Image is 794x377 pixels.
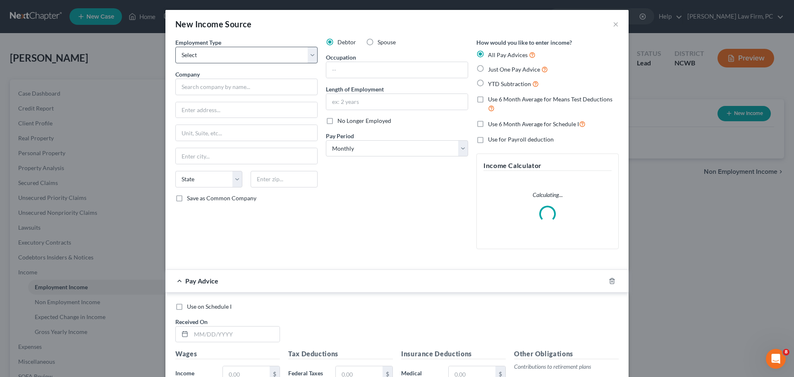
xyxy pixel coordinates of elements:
span: Pay Period [326,132,354,139]
h5: Income Calculator [483,161,612,171]
input: Search company by name... [175,79,318,95]
label: Length of Employment [326,85,384,94]
span: 8 [783,349,789,355]
input: ex: 2 years [326,94,468,110]
input: MM/DD/YYYY [191,327,280,342]
span: Save as Common Company [187,195,256,202]
span: Spouse [378,38,396,46]
span: Use for Payroll deduction [488,136,554,143]
span: Employment Type [175,39,221,46]
span: No Longer Employed [337,117,391,124]
span: Income [175,370,194,377]
label: Occupation [326,53,356,62]
h5: Other Obligations [514,349,619,359]
span: Received On [175,318,208,325]
label: How would you like to enter income? [476,38,572,47]
input: Enter zip... [251,171,318,187]
h5: Insurance Deductions [401,349,506,359]
h5: Wages [175,349,280,359]
span: Pay Advice [185,277,218,285]
span: Use on Schedule I [187,303,232,310]
input: Enter address... [176,102,317,118]
span: YTD Subtraction [488,80,531,87]
span: Just One Pay Advice [488,66,540,73]
span: Use 6 Month Average for Schedule I [488,120,579,127]
input: Unit, Suite, etc... [176,125,317,141]
h5: Tax Deductions [288,349,393,359]
span: All Pay Advices [488,51,528,58]
input: -- [326,62,468,78]
iframe: Intercom live chat [766,349,786,369]
input: Enter city... [176,148,317,164]
button: × [613,19,619,29]
span: Use 6 Month Average for Means Test Deductions [488,96,612,103]
p: Calculating... [483,191,612,199]
p: Contributions to retirement plans [514,363,619,371]
div: New Income Source [175,18,252,30]
span: Debtor [337,38,356,46]
span: Company [175,71,200,78]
